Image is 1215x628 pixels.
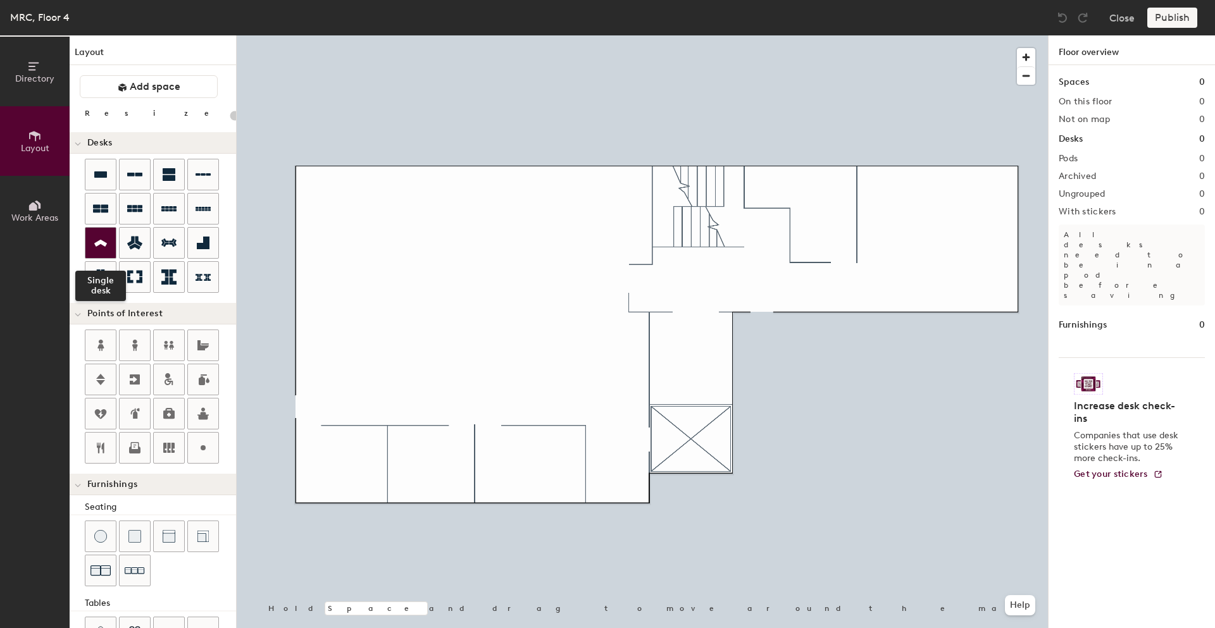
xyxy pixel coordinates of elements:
[1005,595,1035,615] button: Help
[21,143,49,154] span: Layout
[70,46,236,65] h1: Layout
[197,530,209,543] img: Couch (corner)
[1059,189,1106,199] h2: Ungrouped
[1199,189,1205,199] h2: 0
[1074,400,1182,425] h4: Increase desk check-ins
[1059,318,1107,332] h1: Furnishings
[87,138,112,148] span: Desks
[128,530,141,543] img: Cushion
[1199,171,1205,182] h2: 0
[125,561,145,581] img: Couch (x3)
[1076,11,1089,24] img: Redo
[1059,171,1096,182] h2: Archived
[1074,469,1163,480] a: Get your stickers
[85,500,236,514] div: Seating
[1074,373,1103,395] img: Sticker logo
[85,555,116,586] button: Couch (x2)
[1074,469,1148,479] span: Get your stickers
[1056,11,1069,24] img: Undo
[119,520,151,552] button: Cushion
[1059,97,1112,107] h2: On this floor
[1199,132,1205,146] h1: 0
[85,596,236,610] div: Tables
[85,520,116,552] button: Stool
[1059,154,1078,164] h2: Pods
[90,560,111,581] img: Couch (x2)
[87,309,163,319] span: Points of Interest
[1059,207,1116,217] h2: With stickers
[10,9,70,25] div: MRC, Floor 4
[85,108,225,118] div: Resize
[1059,75,1089,89] h1: Spaces
[163,530,175,543] img: Couch (middle)
[119,555,151,586] button: Couch (x3)
[85,227,116,259] button: Single desk
[1199,318,1205,332] h1: 0
[130,80,180,93] span: Add space
[1199,75,1205,89] h1: 0
[1199,114,1205,125] h2: 0
[187,520,219,552] button: Couch (corner)
[1199,207,1205,217] h2: 0
[1059,132,1083,146] h1: Desks
[80,75,218,98] button: Add space
[94,530,107,543] img: Stool
[1199,154,1205,164] h2: 0
[1049,35,1215,65] h1: Floor overview
[1074,430,1182,464] p: Companies that use desk stickers have up to 25% more check-ins.
[11,212,58,223] span: Work Areas
[1059,225,1205,305] p: All desks need to be in a pod before saving
[1059,114,1110,125] h2: Not on map
[1199,97,1205,107] h2: 0
[87,479,137,489] span: Furnishings
[15,73,54,84] span: Directory
[1109,8,1135,28] button: Close
[153,520,185,552] button: Couch (middle)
